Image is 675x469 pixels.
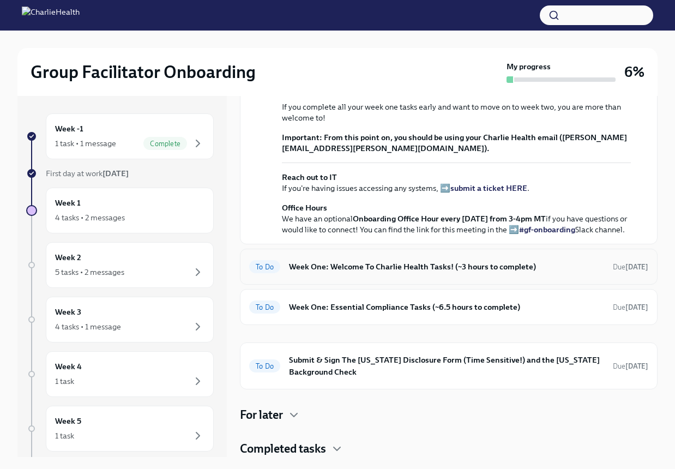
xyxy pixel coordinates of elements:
h6: Week One: Essential Compliance Tasks (~6.5 hours to complete) [289,301,604,313]
strong: [DATE] [625,362,648,370]
a: submit a ticket HERE [450,183,527,193]
img: CharlieHealth [22,7,80,24]
span: To Do [249,303,280,311]
h6: Week 4 [55,360,82,372]
a: Week 14 tasks • 2 messages [26,188,214,233]
strong: From this point on, you should be using your Charlie Health email ([PERSON_NAME][EMAIL_ADDRESS][P... [282,133,627,153]
h3: 6% [624,62,644,82]
div: 4 tasks • 1 message [55,321,121,332]
span: September 22nd, 2025 07:00 [613,302,648,312]
strong: Reach out to IT [282,172,337,182]
span: First day at work [46,169,129,178]
strong: My progress [507,61,551,72]
a: First day at work[DATE] [26,168,214,179]
a: Week 51 task [26,406,214,452]
strong: [DATE] [103,169,129,178]
h4: Completed tasks [240,441,326,457]
strong: [DATE] [625,303,648,311]
strong: Office Hours [282,203,327,213]
h6: Submit & Sign The [US_STATE] Disclosure Form (Time Sensitive!) and the [US_STATE] Background Check [289,354,604,378]
a: Week 34 tasks • 1 message [26,297,214,342]
div: 1 task • 1 message [55,138,116,149]
strong: [DATE] [625,263,648,271]
a: Week 41 task [26,351,214,397]
h6: Week One: Welcome To Charlie Health Tasks! (~3 hours to complete) [289,261,604,273]
span: Complete [143,140,187,148]
h6: Week 1 [55,197,81,209]
h2: Group Facilitator Onboarding [31,61,256,83]
span: Due [613,303,648,311]
a: #gf-onboarding [519,225,575,234]
p: If you're having issues accessing any systems, ➡️ . [282,172,631,194]
span: To Do [249,362,280,370]
a: Week -11 task • 1 messageComplete [26,113,214,159]
strong: Onboarding Office Hour every [DATE] from 3-4pm MT [353,214,546,224]
span: September 22nd, 2025 07:00 [613,262,648,272]
a: To DoWeek One: Essential Compliance Tasks (~6.5 hours to complete)Due[DATE] [249,298,648,316]
span: Due [613,263,648,271]
h4: For later [240,407,283,423]
div: 4 tasks • 2 messages [55,212,125,223]
p: We have an optional if you have questions or would like to connect! You can find the link for thi... [282,202,631,235]
div: 1 task [55,430,74,441]
h6: Week 5 [55,415,81,427]
a: To DoWeek One: Welcome To Charlie Health Tasks! (~3 hours to complete)Due[DATE] [249,258,648,275]
div: 1 task [55,376,74,387]
span: Due [613,362,648,370]
div: 5 tasks • 2 messages [55,267,124,278]
a: Week 25 tasks • 2 messages [26,242,214,288]
h6: Week -1 [55,123,83,135]
p: If you complete all your week one tasks early and want to move on to week two, you are more than ... [282,101,631,123]
span: To Do [249,263,280,271]
a: To DoSubmit & Sign The [US_STATE] Disclosure Form (Time Sensitive!) and the [US_STATE] Background... [249,352,648,380]
span: September 24th, 2025 07:00 [613,361,648,371]
strong: Important: [282,133,322,142]
h6: Week 2 [55,251,81,263]
div: For later [240,407,658,423]
h6: Week 3 [55,306,81,318]
div: Completed tasks [240,441,658,457]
